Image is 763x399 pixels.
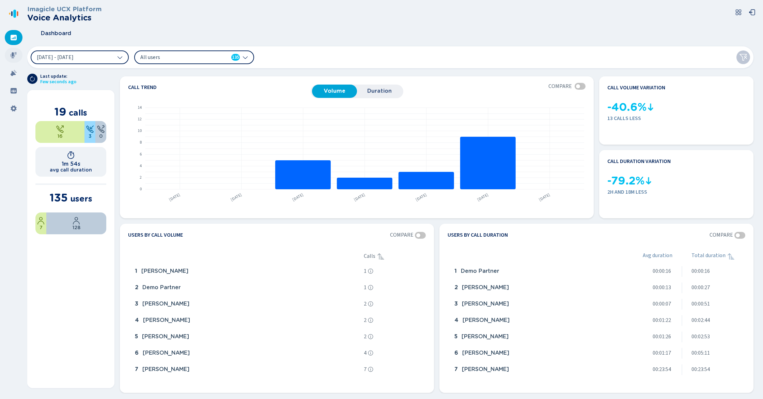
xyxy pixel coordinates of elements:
div: Sorted ascending, click to sort descending [377,252,385,261]
span: 4 [135,317,139,323]
span: [PERSON_NAME] [462,301,509,307]
svg: chevron-down [117,55,123,60]
span: 128 [73,225,80,230]
svg: info-circle [368,317,373,323]
span: 7 [454,366,458,372]
svg: telephone-inbound [86,125,94,133]
button: Volume [312,85,357,98]
span: Few seconds ago [40,79,76,85]
span: 135 [232,54,239,61]
span: 0 [99,133,103,139]
span: [PERSON_NAME] [462,334,509,340]
span: 2h and 18m less [607,189,745,195]
div: Ahmad Alkhalili [452,346,616,360]
span: 1 [364,268,367,274]
span: [PERSON_NAME] [462,350,509,356]
text: 14 [138,105,142,110]
div: Andrea Sonnino [132,265,361,278]
span: Dashboard [41,30,71,36]
span: Duration [360,88,399,94]
span: All users [140,54,219,61]
text: [DATE] [230,192,243,203]
span: Compare [710,232,733,238]
svg: user-profile [37,217,45,225]
svg: info-circle [368,367,373,372]
div: Abdullah Qasem [452,314,616,327]
button: Clear filters [736,50,750,64]
span: 3 [135,301,138,307]
text: 8 [140,139,142,145]
span: Total duration [691,252,726,261]
h2: Voice Analytics [27,13,102,23]
span: 6 [135,350,139,356]
span: 4 [364,350,367,356]
span: [PERSON_NAME] [463,317,510,323]
span: 7 [364,366,367,372]
span: 00:02:53 [691,334,710,340]
div: 0% [95,121,106,143]
span: 2 [135,284,138,291]
span: Demo Partner [142,284,181,291]
span: [PERSON_NAME] [143,350,190,356]
span: 00:02:44 [691,317,710,323]
span: [PERSON_NAME] [462,366,509,372]
span: 00:01:22 [653,317,671,323]
span: [PERSON_NAME] [143,317,190,323]
svg: kpi-down [647,103,655,111]
h4: Users by call volume [128,232,183,239]
span: 3 [89,133,92,139]
svg: alarm-filled [10,70,17,76]
h4: Call trend [128,85,311,90]
span: -79.2% [607,175,644,187]
span: 13 calls less [607,115,745,121]
svg: info-circle [368,350,373,356]
span: Demo Partner [461,268,499,274]
svg: sortAscending [727,252,735,261]
text: [DATE] [353,192,366,203]
div: Demo Partner [452,265,616,278]
div: Calls [364,252,426,261]
button: [DATE] - [DATE] [31,50,129,64]
span: 00:00:13 [653,284,671,291]
h1: 1m 54s [62,161,80,167]
div: Andrea Rivaben [132,314,361,327]
div: Alarms [5,65,22,80]
text: [DATE] [291,192,305,203]
svg: info-circle [368,334,373,339]
text: 0 [140,186,142,192]
span: Volume [315,88,354,94]
div: 5.19% [35,212,46,234]
div: 84.21% [35,121,84,143]
span: -40.6% [607,101,647,114]
svg: info-circle [368,285,373,290]
svg: kpi-down [644,177,653,185]
span: 1 [454,268,457,274]
div: Total duration [691,252,745,261]
span: 00:23:54 [653,366,671,372]
span: calls [69,108,87,118]
svg: funnel-disabled [739,53,747,61]
div: Dashboard [5,30,22,45]
span: 3 [454,301,458,307]
text: [DATE] [415,192,428,203]
svg: info-circle [368,301,373,307]
span: 2 [364,317,367,323]
span: 7 [40,225,43,230]
text: [DATE] [168,192,181,203]
svg: user-profile [72,217,80,225]
span: [PERSON_NAME] [142,301,189,307]
svg: info-circle [368,268,373,274]
span: Compare [548,83,572,89]
svg: mic-fill [10,52,17,59]
svg: telephone-outbound [56,125,64,133]
div: Abdullah Qasem [132,297,361,311]
div: Adrian Chelen [452,297,616,311]
h3: Imagicle UCX Platform [27,5,102,13]
span: 135 [50,191,68,204]
span: 00:00:27 [691,284,710,291]
span: [DATE] - [DATE] [37,55,74,60]
span: 2 [364,301,367,307]
div: Sorted ascending, click to sort descending [727,252,735,261]
svg: arrow-clockwise [30,76,35,82]
svg: unknown-call [97,125,105,133]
